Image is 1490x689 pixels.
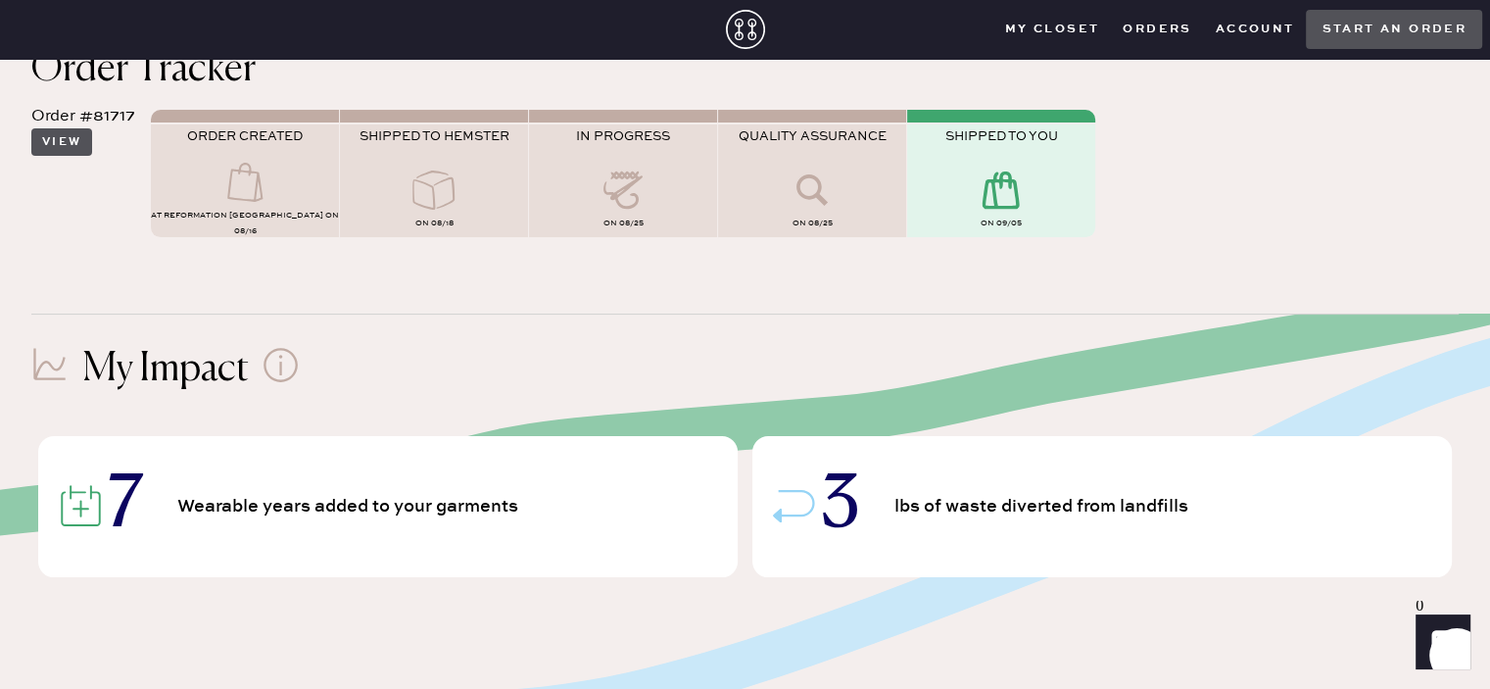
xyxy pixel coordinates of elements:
div: Order #81717 [31,105,135,128]
span: SHIPPED TO HEMSTER [360,128,509,144]
button: My Closet [993,15,1112,44]
span: lbs of waste diverted from landfills [894,498,1195,516]
span: QUALITY ASSURANCE [739,128,887,144]
span: on 08/25 [603,219,644,228]
button: View [31,128,92,156]
span: on 09/05 [981,219,1022,228]
span: on 08/18 [415,219,454,228]
span: IN PROGRESS [576,128,670,144]
iframe: Front Chat [1397,601,1481,685]
h1: My Impact [82,346,249,393]
span: on 08/25 [793,219,833,228]
span: 3 [822,472,859,541]
span: Wearable years added to your garments [177,498,525,516]
span: 7 [109,472,142,541]
span: SHIPPED TO YOU [945,128,1058,144]
span: ORDER CREATED [187,128,303,144]
button: Start an order [1306,10,1482,49]
span: Order Tracker [31,50,256,89]
button: Account [1204,15,1307,44]
button: Orders [1111,15,1203,44]
span: AT Reformation [GEOGRAPHIC_DATA] on 08/16 [151,211,339,236]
